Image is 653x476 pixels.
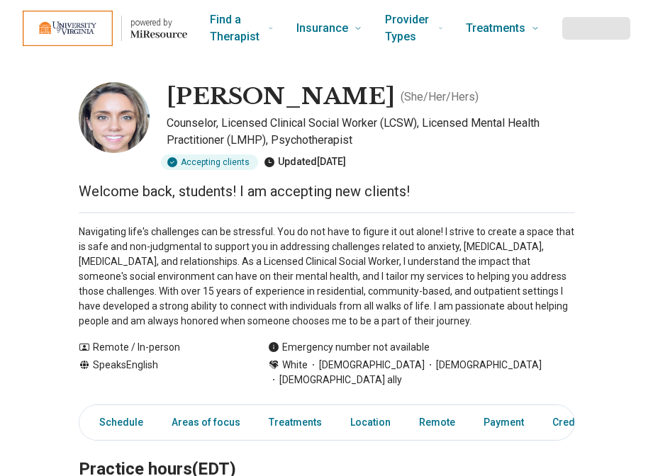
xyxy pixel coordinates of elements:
img: Lauren Lynn, Counselor [79,82,150,153]
span: [DEMOGRAPHIC_DATA] [425,358,542,373]
span: Provider Types [385,10,432,47]
p: powered by [130,17,187,28]
span: [DEMOGRAPHIC_DATA] [308,358,425,373]
a: Location [342,408,399,437]
a: Remote [411,408,464,437]
a: Treatments [260,408,330,437]
a: Home page [23,6,187,51]
a: Areas of focus [163,408,249,437]
p: Counselor, Licensed Clinical Social Worker (LCSW), Licensed Mental Health Practitioner (LMHP), Ps... [167,115,575,149]
p: ( She/Her/Hers ) [401,89,479,106]
a: Credentials [544,408,615,437]
span: Find a Therapist [210,10,262,47]
div: Remote / In-person [79,340,240,355]
span: White [282,358,308,373]
div: Updated [DATE] [264,154,346,170]
h1: [PERSON_NAME] [167,82,395,112]
span: [DEMOGRAPHIC_DATA] ally [268,373,402,387]
p: Welcome back, students! I am accepting new clients! [79,181,575,201]
a: Payment [475,408,532,437]
div: Accepting clients [161,154,258,170]
span: Treatments [466,18,525,38]
span: Insurance [296,18,348,38]
a: Schedule [82,408,152,437]
div: Emergency number not available [268,340,430,355]
div: Speaks English [79,358,240,387]
p: Navigating life's challenges can be stressful. You do not have to figure it out alone! I strive t... [79,225,575,329]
